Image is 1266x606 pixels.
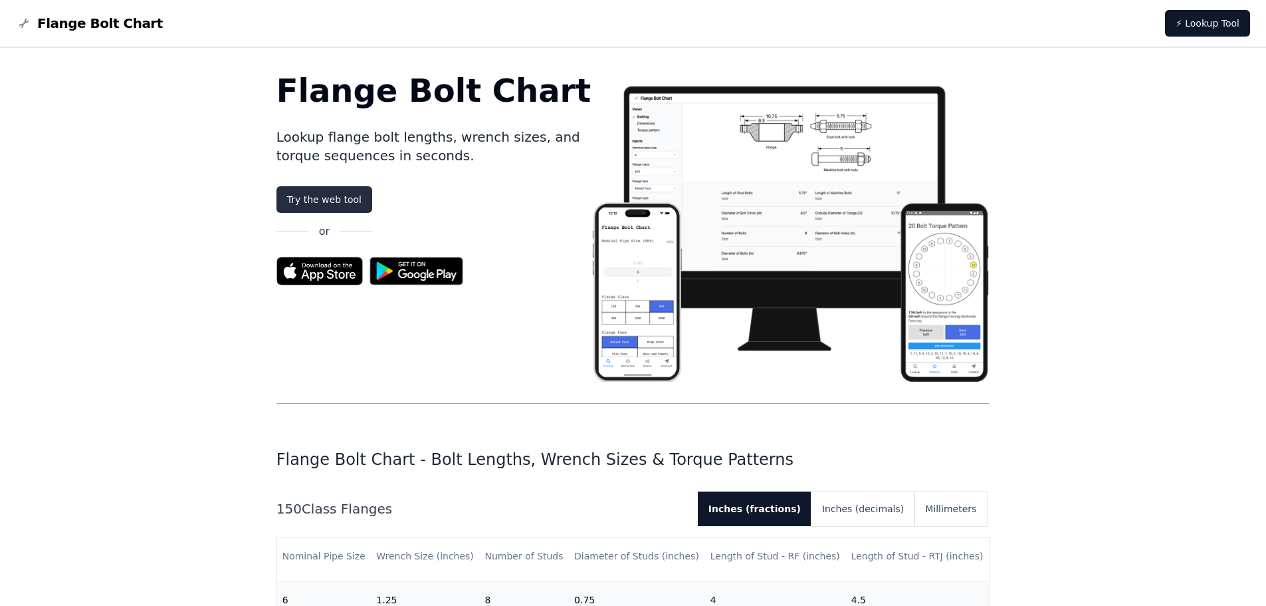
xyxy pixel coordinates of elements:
a: Try the web tool [276,186,372,213]
th: Wrench Size (inches) [371,537,479,575]
p: or [319,224,330,239]
img: Get it on Google Play [363,250,471,292]
button: Inches (decimals) [811,492,914,526]
th: Length of Stud - RTJ (inches) [846,537,990,575]
img: Flange Bolt Chart Logo [16,15,32,31]
th: Number of Studs [479,537,569,575]
th: Diameter of Studs (inches) [569,537,705,575]
img: Flange bolt chart app screenshot [591,75,990,382]
a: ⚡ Lookup Tool [1165,10,1250,37]
h1: Flange Bolt Chart [276,75,591,106]
a: Flange Bolt Chart LogoFlange Bolt Chart [16,14,163,33]
h2: 150 Class Flanges [276,500,687,518]
th: Length of Stud - RF (inches) [705,537,846,575]
th: Nominal Pipe Size [277,537,371,575]
span: Flange Bolt Chart [37,14,163,33]
p: Lookup flange bolt lengths, wrench sizes, and torque sequences in seconds. [276,128,591,165]
button: Millimeters [914,492,987,526]
button: Inches (fractions) [698,492,811,526]
img: App Store badge for the Flange Bolt Chart app [276,257,363,285]
h1: Flange Bolt Chart - Bolt Lengths, Wrench Sizes & Torque Patterns [276,449,990,470]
